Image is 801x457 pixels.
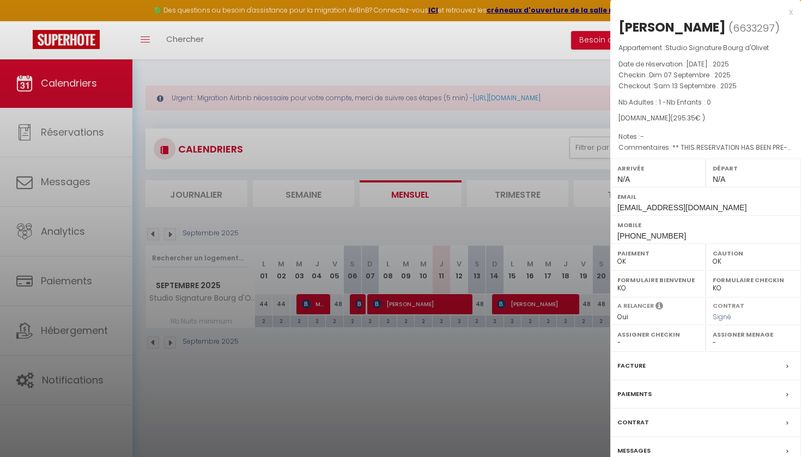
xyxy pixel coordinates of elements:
span: Nb Enfants : 0 [666,98,711,107]
span: Sam 13 Septembre . 2025 [654,81,737,90]
span: N/A [617,175,630,184]
iframe: Chat [755,408,793,449]
label: Messages [617,445,651,456]
label: Paiements [617,388,652,400]
p: Commentaires : [618,142,793,153]
label: Formulaire Checkin [713,275,794,285]
div: [PERSON_NAME] [618,19,726,36]
span: Studio Signature Bourg d'Olivet [665,43,769,52]
label: Contrat [617,417,649,428]
label: Assigner Checkin [617,329,699,340]
span: ( € ) [670,113,705,123]
span: 295.35 [673,113,695,123]
div: [DOMAIN_NAME] [618,113,793,124]
p: Checkin : [618,70,793,81]
label: A relancer [617,301,654,310]
p: Notes : [618,131,793,142]
label: Arrivée [617,163,699,174]
i: Sélectionner OUI si vous souhaiter envoyer les séquences de messages post-checkout [656,301,663,313]
p: Date de réservation : [618,59,793,70]
label: Départ [713,163,794,174]
label: Assigner Menage [713,329,794,340]
span: ( ) [729,20,780,35]
span: Dim 07 Septembre . 2025 [649,70,731,80]
p: Appartement : [618,42,793,53]
span: N/A [713,175,725,184]
span: [DATE] . 2025 [686,59,729,69]
label: Caution [713,248,794,259]
label: Formulaire Bienvenue [617,275,699,285]
label: Mobile [617,220,794,230]
span: 6633297 [733,21,775,35]
label: Facture [617,360,646,371]
label: Paiement [617,248,699,259]
span: [PHONE_NUMBER] [617,231,686,240]
span: - [640,132,644,141]
span: Nb Adultes : 1 - [618,98,711,107]
p: Checkout : [618,81,793,92]
label: Contrat [713,301,744,308]
button: Ouvrir le widget de chat LiveChat [9,4,41,37]
span: Signé [713,312,731,321]
span: [EMAIL_ADDRESS][DOMAIN_NAME] [617,203,747,212]
div: x [610,5,793,19]
label: Email [617,191,794,202]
